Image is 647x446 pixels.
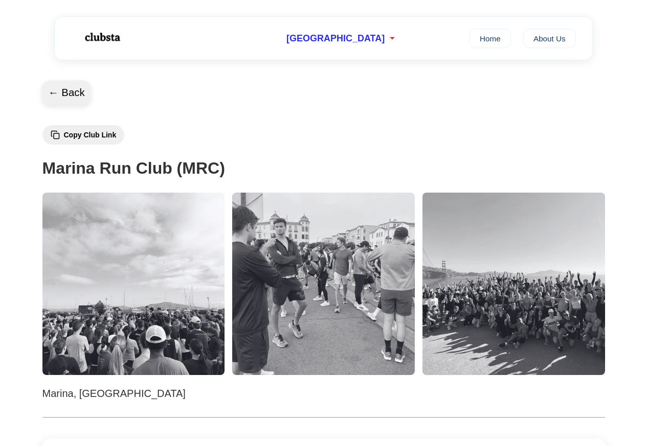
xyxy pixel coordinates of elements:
[42,81,91,105] button: ← Back
[42,125,125,145] button: Copy Club Link
[470,29,511,48] a: Home
[523,29,576,48] a: About Us
[422,193,605,375] img: Marina Run Club (MRC) 3
[232,193,415,375] img: Marina Run Club (MRC) 2
[286,33,385,44] span: [GEOGRAPHIC_DATA]
[64,131,117,139] span: Copy Club Link
[42,155,605,181] h1: Marina Run Club (MRC)
[42,193,225,375] img: Marina Run Club (MRC) 1
[71,25,132,50] img: Logo
[42,385,605,402] p: Marina, [GEOGRAPHIC_DATA]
